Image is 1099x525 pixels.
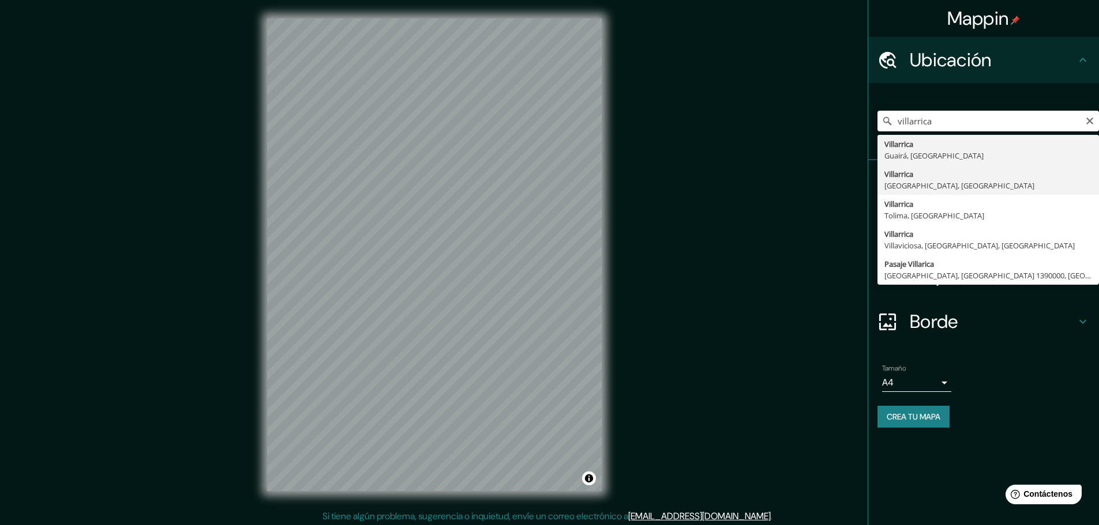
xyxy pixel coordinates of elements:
button: Claro [1085,115,1094,126]
div: A4 [882,373,951,392]
font: Crea tu mapa [887,411,940,422]
font: A4 [882,376,894,388]
font: Villaviciosa, [GEOGRAPHIC_DATA], [GEOGRAPHIC_DATA] [884,240,1075,251]
div: Estilo [868,206,1099,252]
font: Villarrica [884,199,913,209]
font: Villarrica [884,229,913,239]
canvas: Mapa [267,18,602,491]
a: [EMAIL_ADDRESS][DOMAIN_NAME] [628,510,771,522]
font: Villarrica [884,139,913,149]
font: Mappin [947,6,1009,31]
div: Disposición [868,252,1099,299]
div: Borde [868,299,1099,345]
font: Tolima, [GEOGRAPHIC_DATA] [884,210,984,221]
button: Activar o desactivar atribución [582,471,596,485]
font: Si tiene algún problema, sugerencia o inquietud, envíe un correo electrónico a [322,510,628,522]
button: Crea tu mapa [877,406,950,428]
font: . [774,509,777,522]
font: Tamaño [882,364,906,373]
div: Patas [868,160,1099,206]
font: Guairá, [GEOGRAPHIC_DATA] [884,150,984,161]
img: pin-icon.png [1011,16,1020,25]
font: [GEOGRAPHIC_DATA], [GEOGRAPHIC_DATA] [884,180,1034,191]
input: Elige tu ciudad o zona [877,111,1099,131]
iframe: Lanzador de widgets de ayuda [996,480,1086,512]
font: Borde [910,309,958,334]
font: . [772,509,774,522]
font: Pasaje Villarica [884,259,934,269]
font: Ubicación [910,48,992,72]
div: Ubicación [868,37,1099,83]
font: . [771,510,772,522]
font: Villarrica [884,169,913,179]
